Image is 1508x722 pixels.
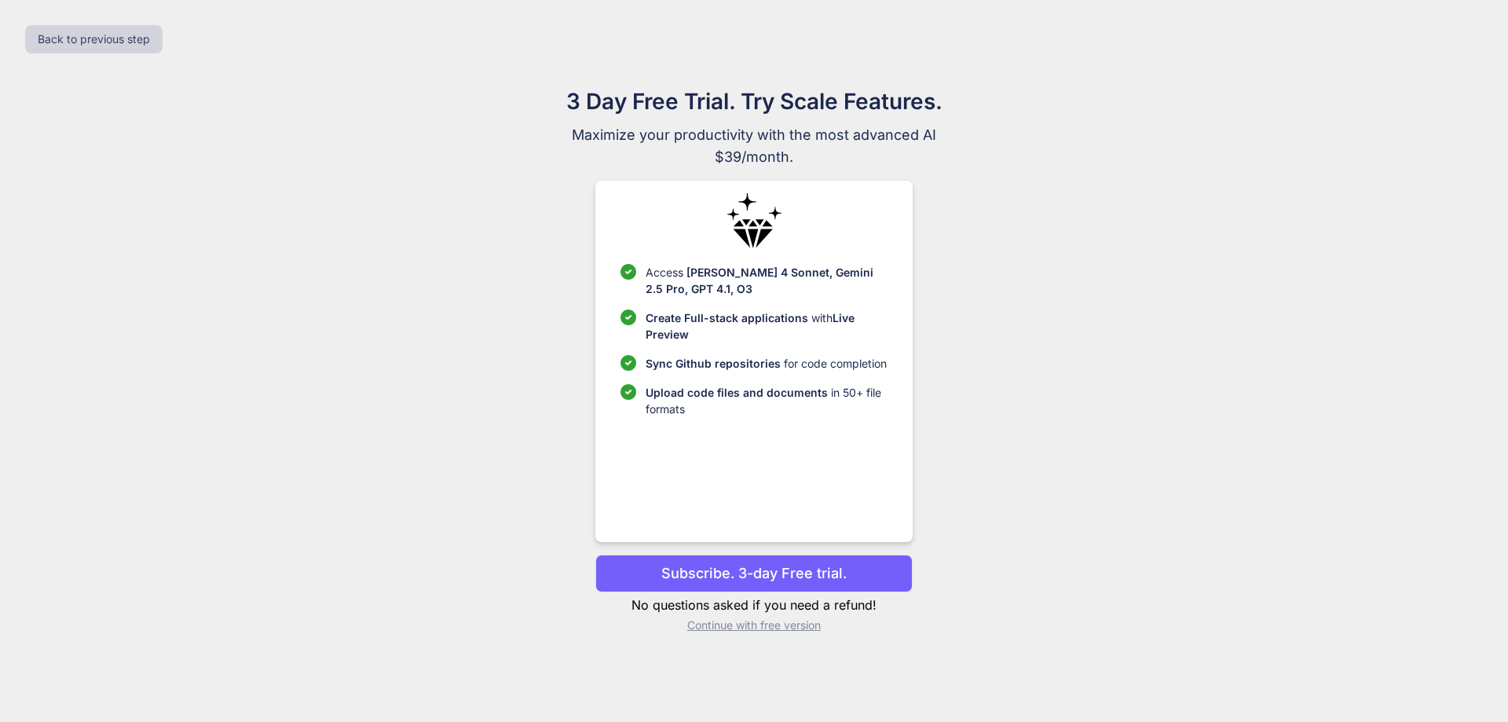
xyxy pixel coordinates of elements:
[646,264,887,297] p: Access
[646,355,887,372] p: for code completion
[595,618,912,633] p: Continue with free version
[646,386,828,399] span: Upload code files and documents
[595,555,912,592] button: Subscribe. 3-day Free trial.
[646,266,873,295] span: [PERSON_NAME] 4 Sonnet, Gemini 2.5 Pro, GPT 4.1, O3
[620,384,636,400] img: checklist
[661,563,847,584] p: Subscribe. 3-day Free trial.
[25,25,163,53] button: Back to previous step
[620,310,636,325] img: checklist
[490,146,1018,168] span: $39/month.
[620,355,636,371] img: checklist
[620,264,636,280] img: checklist
[646,357,781,370] span: Sync Github repositories
[646,310,887,343] p: with
[490,124,1018,146] span: Maximize your productivity with the most advanced AI
[490,85,1018,118] h1: 3 Day Free Trial. Try Scale Features.
[646,384,887,417] p: in 50+ file formats
[646,311,811,324] span: Create Full-stack applications
[595,596,912,614] p: No questions asked if you need a refund!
